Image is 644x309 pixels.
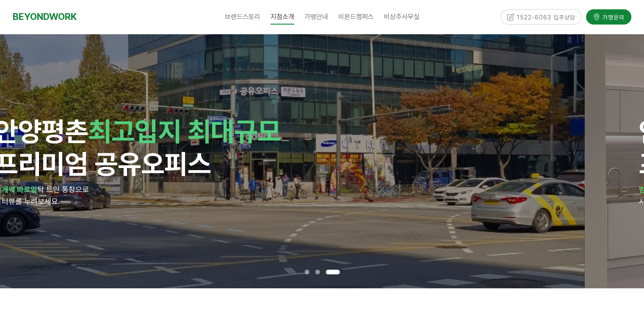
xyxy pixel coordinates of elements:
span: 가맹안내 [304,13,328,21]
a: BEYONDWORK [13,9,77,25]
a: 가맹안내 [299,6,333,28]
a: 비욘드캠퍼스 [333,6,379,28]
span: 탁 트인 통창으로 [37,185,89,194]
span: 가맹문의 [600,12,625,21]
span: 최고입지 최대규모 [88,115,281,147]
a: 비상주사무실 [379,6,425,28]
a: 가맹문의 [586,9,631,24]
span: 브랜드스토리 [225,13,260,21]
span: 평촌 [41,115,88,147]
span: 지점소개 [271,9,294,25]
a: 지점소개 [265,6,299,28]
a: 브랜드스토리 [220,6,265,28]
span: 비욘드캠퍼스 [338,13,374,21]
span: 비상주사무실 [384,13,420,21]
